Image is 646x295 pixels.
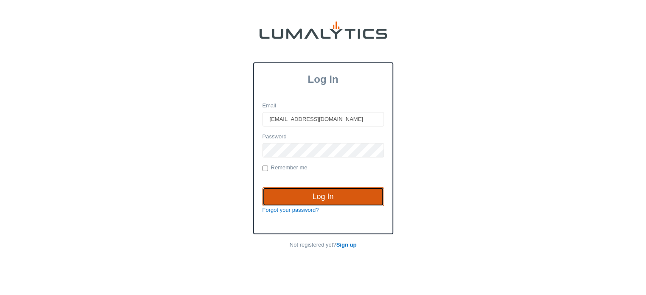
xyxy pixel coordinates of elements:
[254,73,392,85] h3: Log In
[262,164,307,172] label: Remember me
[262,187,384,207] input: Log In
[253,241,393,249] p: Not registered yet?
[260,21,387,39] img: lumalytics-black-e9b537c871f77d9ce8d3a6940f85695cd68c596e3f819dc492052d1098752254.png
[262,112,384,126] input: Email
[262,102,276,110] label: Email
[336,242,357,248] a: Sign up
[262,166,268,171] input: Remember me
[262,207,319,213] a: Forgot your password?
[262,133,287,141] label: Password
